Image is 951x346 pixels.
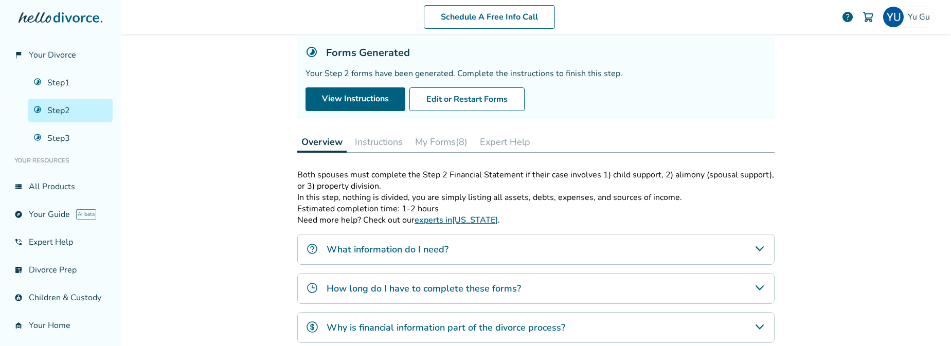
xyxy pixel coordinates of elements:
a: account_childChildren & Custody [8,286,113,309]
span: explore [14,210,23,218]
a: view_listAll Products [8,175,113,198]
div: How long do I have to complete these forms? [297,273,775,304]
div: What information do I need? [297,234,775,265]
span: Your Divorce [29,49,76,61]
div: Why is financial information part of the divorce process? [297,312,775,343]
p: Estimated completion time: 1-2 hours [297,203,775,214]
a: View Instructions [306,87,405,111]
h5: Forms Generated [326,46,410,60]
button: Overview [297,132,347,153]
h4: Why is financial information part of the divorce process? [327,321,565,334]
span: phone_in_talk [14,238,23,246]
p: Need more help? Check out our . [297,214,775,226]
a: Step2 [28,99,113,122]
a: experts in[US_STATE] [415,214,498,226]
button: Edit or Restart Forms [409,87,525,111]
span: garage_home [14,321,23,330]
li: Your Resources [8,150,113,171]
button: Expert Help [476,132,534,152]
span: list_alt_check [14,266,23,274]
a: Step1 [28,71,113,95]
img: Cart [862,11,874,23]
button: Instructions [351,132,407,152]
span: account_child [14,294,23,302]
span: AI beta [76,209,96,220]
a: garage_homeYour Home [8,314,113,337]
a: phone_in_talkExpert Help [8,230,113,254]
h4: How long do I have to complete these forms? [327,282,521,295]
span: Yu Gu [908,11,934,23]
a: Schedule A Free Info Call [424,5,555,29]
button: My Forms(8) [411,132,472,152]
p: Both spouses must complete the Step 2 Financial Statement if their case involves 1) child support... [297,169,775,192]
a: flag_2Your Divorce [8,43,113,67]
a: Step3 [28,126,113,150]
h4: What information do I need? [327,243,448,256]
iframe: Chat Widget [900,297,951,346]
img: What information do I need? [306,243,318,255]
p: In this step, nothing is divided, you are simply listing all assets, debts, expenses, and sources... [297,192,775,203]
img: YU GU [883,7,904,27]
img: How long do I have to complete these forms? [306,282,318,294]
span: view_list [14,183,23,191]
div: Your Step 2 forms have been generated. Complete the instructions to finish this step. [306,68,766,79]
span: flag_2 [14,51,23,59]
a: list_alt_checkDivorce Prep [8,258,113,282]
img: Why is financial information part of the divorce process? [306,321,318,333]
a: exploreYour GuideAI beta [8,203,113,226]
a: help [841,11,854,23]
